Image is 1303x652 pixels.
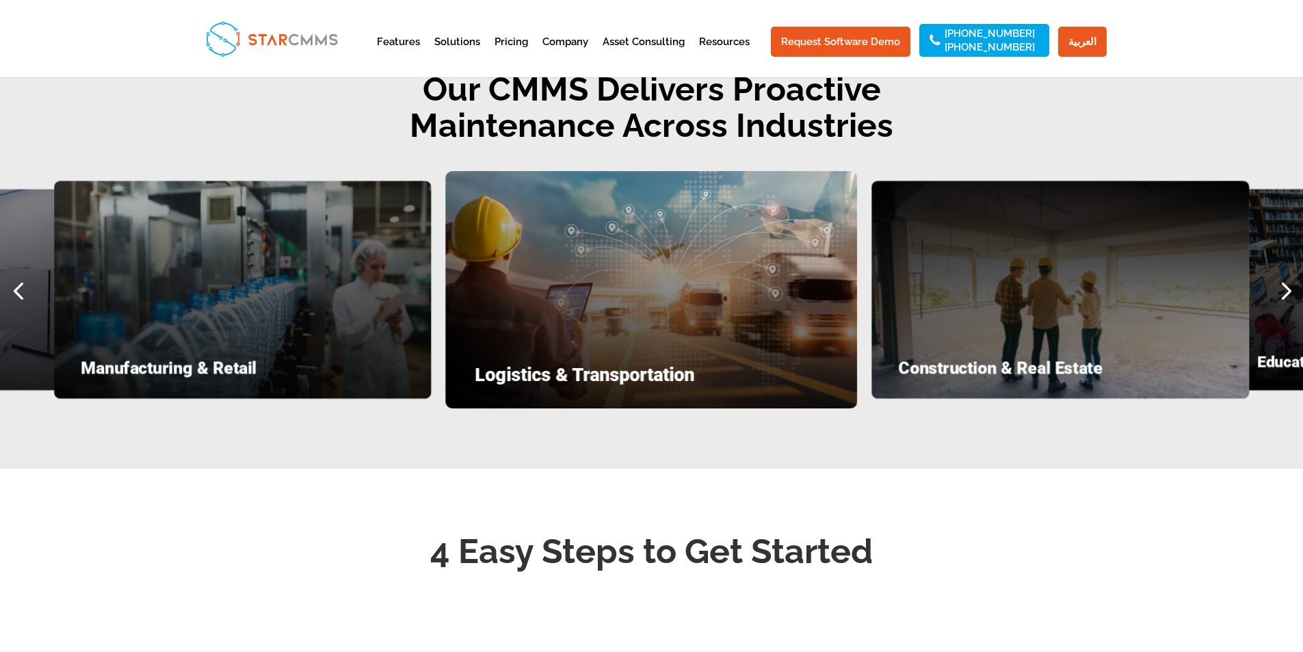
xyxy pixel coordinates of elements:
a: Features [377,37,420,70]
div: 4 / 7 [871,181,1249,399]
a: العربية [1058,27,1107,57]
h4: Logistics & Transportation [475,366,828,391]
div: 3 / 7 [446,171,858,409]
a: Solutions [434,37,480,70]
h2: 4 Easy Steps to Get Started [282,527,1021,582]
a: Company [542,37,588,70]
a: [PHONE_NUMBER] [945,29,1035,38]
img: StarCMMS [200,15,343,62]
div: Next slide [1267,272,1303,308]
div: 2 / 7 [54,181,432,399]
a: Asset Consulting [603,37,685,70]
h4: Manufacturing & Retail [81,360,404,383]
iframe: Chat Widget [1075,504,1303,652]
a: [PHONE_NUMBER] [945,42,1035,52]
a: Resources [699,37,750,70]
a: Pricing [495,37,528,70]
h4: Construction & Real Estate [899,360,1222,383]
a: Request Software Demo [771,27,910,57]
